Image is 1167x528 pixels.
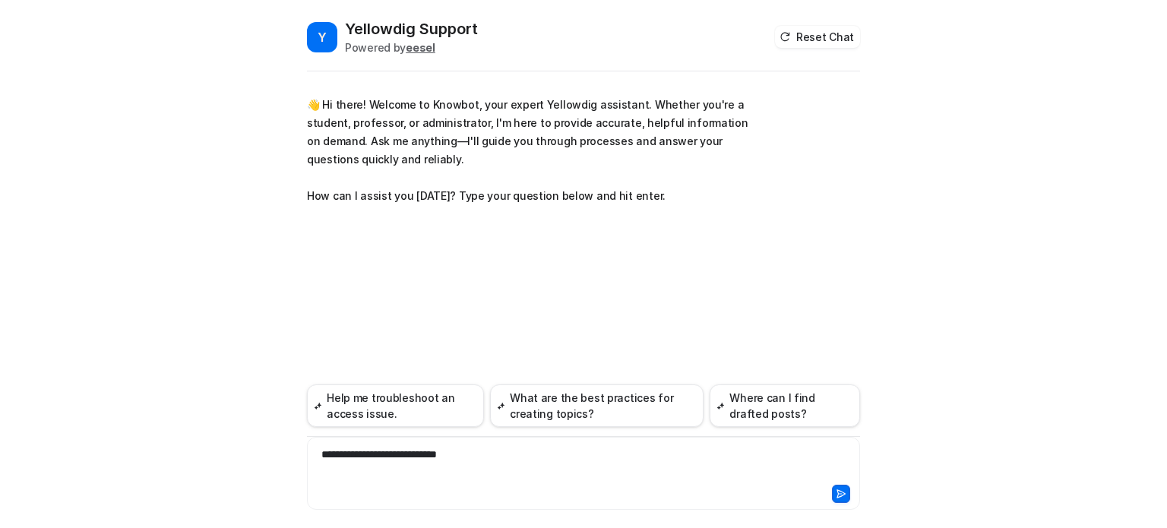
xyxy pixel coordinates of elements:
button: Help me troubleshoot an access issue. [307,384,484,427]
button: Reset Chat [775,26,860,48]
b: eesel [406,41,435,54]
button: What are the best practices for creating topics? [490,384,704,427]
span: Y [307,22,337,52]
button: Where can I find drafted posts? [710,384,860,427]
div: Powered by [345,40,478,55]
p: 👋 Hi there! Welcome to Knowbot, your expert Yellowdig assistant. Whether you're a student, profes... [307,96,751,205]
h2: Yellowdig Support [345,18,478,40]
